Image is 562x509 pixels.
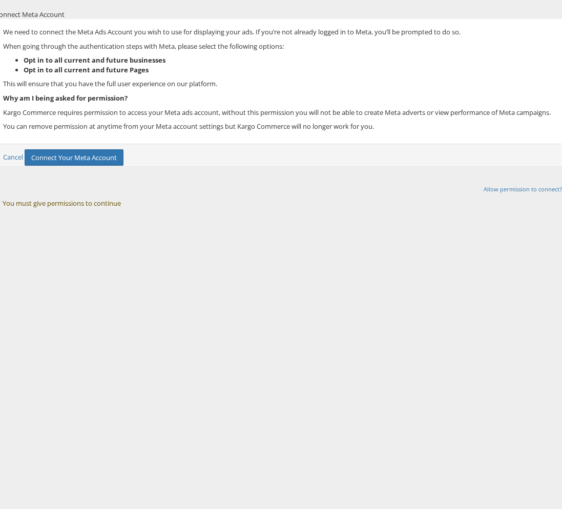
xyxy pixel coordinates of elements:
p: This will ensure that you have the full user experience on our platform. [3,79,554,89]
a: Allow permission to connect? [484,185,562,193]
strong: Opt in to all current and future Pages [24,65,149,74]
button: Connect Your Meta Account [25,149,123,166]
p: You can remove permission at anytime from your Meta account settings but Kargo Commerce will no l... [3,122,554,131]
a: Cancel [3,152,23,161]
p: Kargo Commerce requires permission to access your Meta ads account, without this permission you w... [3,108,554,118]
strong: Opt in to all current and future businesses [24,55,165,65]
p: We need to connect the Meta Ads Account you wish to use for displaying your ads. If you’re not al... [3,27,554,37]
strong: Why am I being asked for permission? [3,93,128,103]
p: When going through the authentication steps with Meta, please select the following options: [3,42,554,51]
